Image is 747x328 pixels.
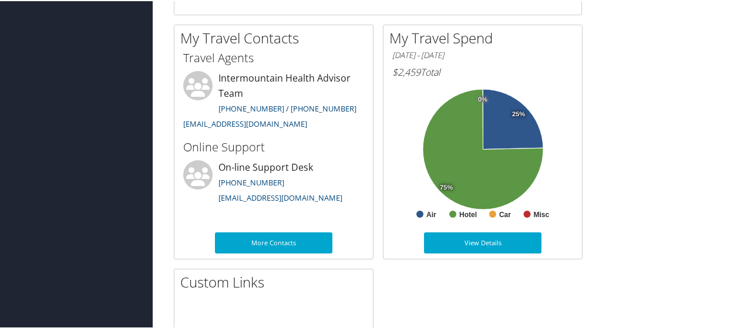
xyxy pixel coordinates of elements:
h2: My Travel Contacts [180,27,373,47]
tspan: 25% [512,110,525,117]
h3: Online Support [183,138,364,154]
h3: Travel Agents [183,49,364,65]
span: $2,459 [392,65,420,77]
h2: Custom Links [180,271,373,291]
tspan: 75% [440,183,453,190]
li: Intermountain Health Advisor Team [177,70,370,133]
a: [EMAIL_ADDRESS][DOMAIN_NAME] [218,191,342,202]
a: More Contacts [215,231,332,252]
li: On-line Support Desk [177,159,370,207]
a: View Details [424,231,541,252]
h6: Total [392,65,573,77]
text: Hotel [459,209,477,218]
h6: [DATE] - [DATE] [392,49,573,60]
text: Misc [534,209,550,218]
tspan: 0% [478,95,487,102]
a: [EMAIL_ADDRESS][DOMAIN_NAME] [183,117,307,128]
text: Air [426,209,436,218]
text: Car [499,209,511,218]
h2: My Travel Spend [389,27,582,47]
a: [PHONE_NUMBER] / [PHONE_NUMBER] [218,102,356,113]
a: [PHONE_NUMBER] [218,176,284,187]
